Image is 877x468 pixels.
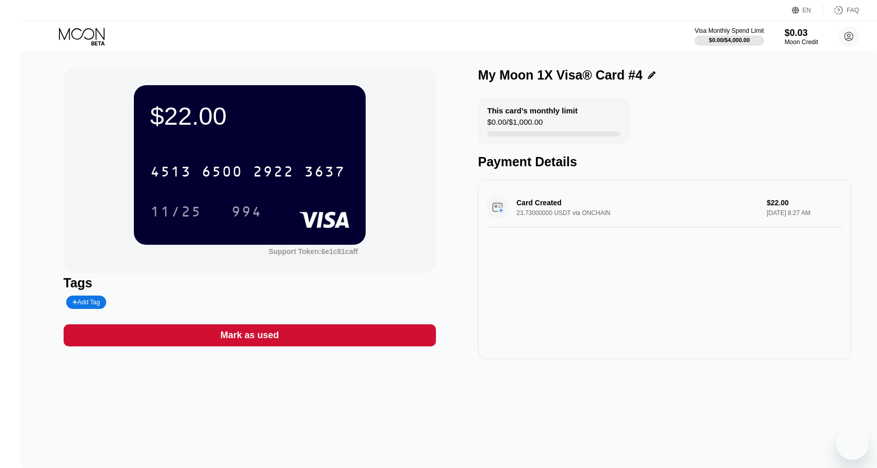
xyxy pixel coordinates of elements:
div: Payment Details [478,154,851,169]
div: 3637 [304,165,345,181]
div: 994 [224,199,270,224]
div: My Moon 1X Visa® Card #4 [478,68,643,83]
div: 11/25 [150,205,202,221]
div: FAQ [823,5,859,15]
div: Tags [64,276,436,290]
div: $0.03Moon Credit [785,28,818,46]
div: Mark as used [221,329,279,341]
div: Visa Monthly Spend Limit [694,27,764,34]
div: Add Tag [66,296,106,309]
div: 994 [231,205,262,221]
div: EN [792,5,823,15]
div: Visa Monthly Spend Limit$0.00/$4,000.00 [694,27,764,46]
div: EN [803,7,811,14]
div: Support Token:6e1c81caff [269,247,358,256]
div: This card’s monthly limit [487,106,577,115]
div: FAQ [847,7,859,14]
div: 6500 [202,165,243,181]
div: 2922 [253,165,294,181]
div: $0.00 / $1,000.00 [487,118,543,131]
div: 4513 [150,165,191,181]
div: Mark as used [64,324,436,346]
div: $22.00 [150,102,349,130]
iframe: Button to launch messaging window [836,427,869,460]
div: Add Tag [72,299,100,306]
div: $0.03 [785,28,818,38]
div: 4513650029223637 [144,159,351,184]
div: 11/25 [143,199,209,224]
div: Moon Credit [785,38,818,46]
div: $0.00 / $4,000.00 [709,37,750,43]
div: Support Token: 6e1c81caff [269,247,358,256]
